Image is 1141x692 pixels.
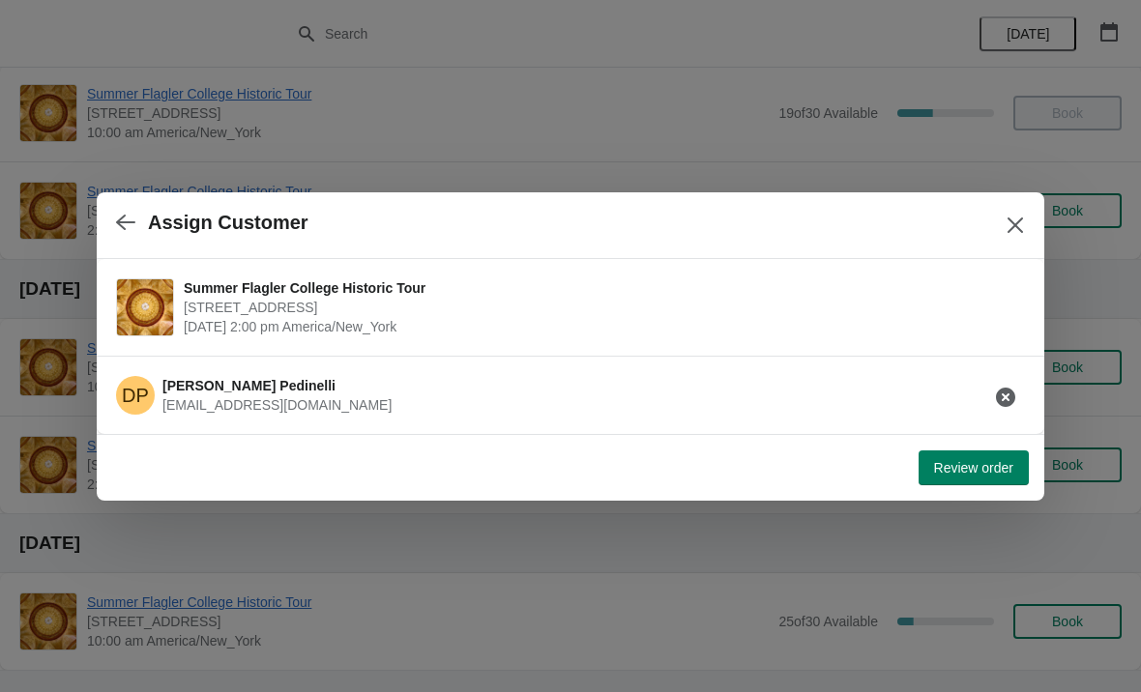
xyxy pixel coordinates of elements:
span: Review order [934,460,1013,476]
span: Summer Flagler College Historic Tour [184,278,1015,298]
span: [DATE] 2:00 pm America/New_York [184,317,1015,336]
span: [PERSON_NAME] Pedinelli [162,378,336,393]
img: Summer Flagler College Historic Tour | 74 King Street, St. Augustine, FL, USA | September 14 | 2:... [117,279,173,335]
span: [STREET_ADDRESS] [184,298,1015,317]
h2: Assign Customer [148,212,308,234]
button: Review order [919,450,1029,485]
button: Close [998,208,1033,243]
text: DP [122,385,149,406]
span: [EMAIL_ADDRESS][DOMAIN_NAME] [162,397,392,413]
span: Dawn [116,376,155,415]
